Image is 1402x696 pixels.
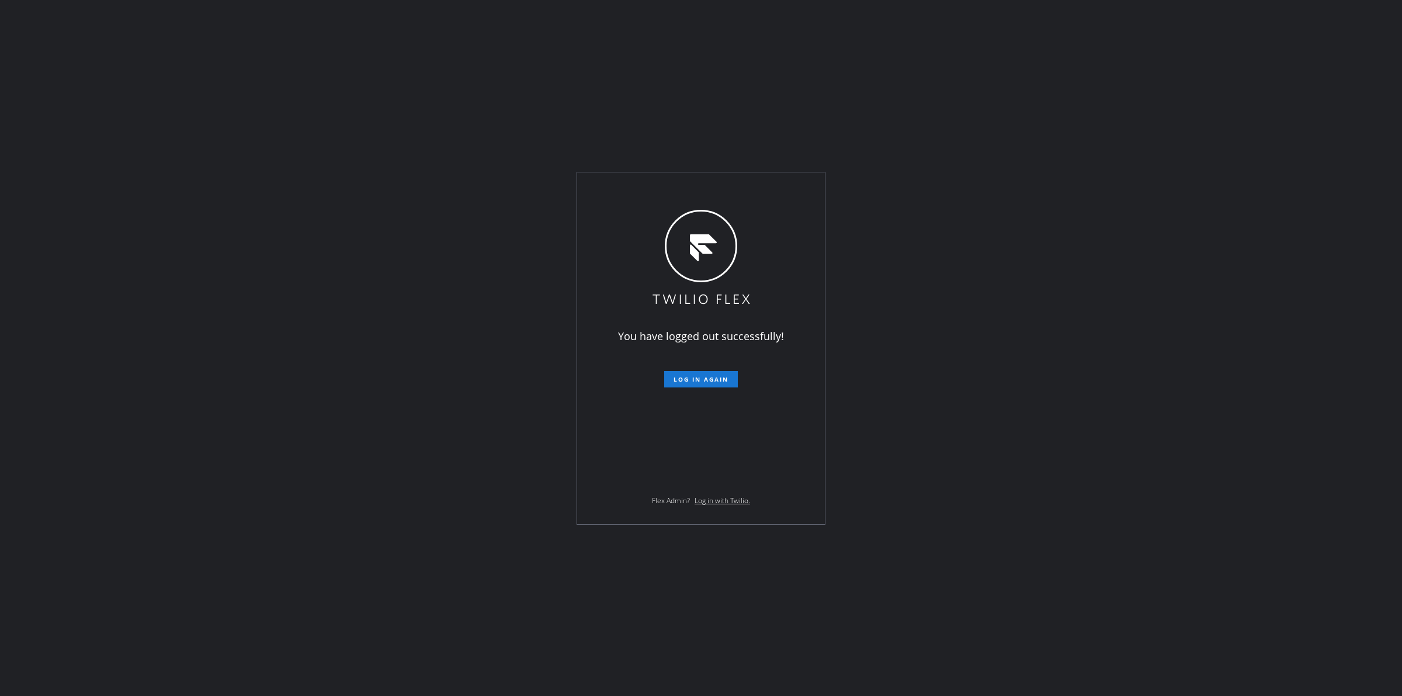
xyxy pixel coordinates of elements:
span: You have logged out successfully! [618,329,784,343]
button: Log in again [664,371,738,387]
span: Log in again [674,375,728,383]
span: Flex Admin? [652,496,690,505]
a: Log in with Twilio. [695,496,750,505]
